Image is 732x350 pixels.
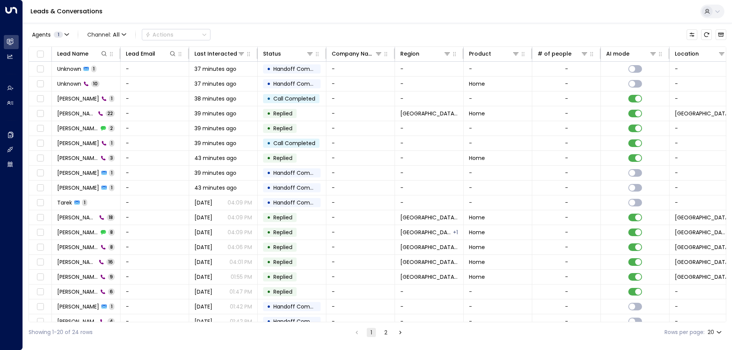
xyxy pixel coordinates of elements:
div: Location [675,49,699,58]
td: - [326,181,395,195]
span: Handoff Completed [273,184,327,192]
span: Home [469,258,485,266]
span: 1 [109,169,114,176]
div: Status [263,49,281,58]
span: Toggle select row [35,213,45,222]
td: - [395,314,464,329]
div: - [565,154,568,162]
td: - [120,106,189,121]
span: Replied [273,214,292,221]
span: Mount Pleasant, MI [400,243,458,251]
div: - [565,243,568,251]
span: 39 minutes ago [194,110,236,117]
td: - [464,166,532,180]
span: 43 minutes ago [194,154,237,162]
span: 6 [108,288,115,295]
div: Lead Email [126,49,177,58]
p: 04:09 PM [228,214,252,221]
td: - [120,181,189,195]
div: • [267,122,271,135]
td: - [464,62,532,76]
td: - [120,195,189,210]
span: Mount Pleasant, MI [400,258,458,266]
span: John Miller [57,95,99,102]
td: - [464,284,532,299]
span: Tarek Knowles [57,258,96,266]
span: Tarek Knowles [57,229,98,236]
span: 39 minutes ago [194,169,236,177]
span: Wildflower Crossing [675,214,731,221]
span: Home [469,273,485,281]
span: Yesterday [194,273,212,281]
td: - [395,62,464,76]
span: Replied [273,154,292,162]
span: 2 [108,125,115,131]
td: - [395,195,464,210]
span: Yesterday [194,288,212,296]
span: Toggle select row [35,287,45,297]
div: Last Interacted [194,49,237,58]
span: Yesterday [194,229,212,236]
div: • [267,77,271,90]
span: John Doe [57,184,99,192]
span: Home [469,243,485,251]
td: - [395,299,464,314]
span: 16 [106,259,115,265]
div: - [565,199,568,206]
div: Region [400,49,419,58]
div: - [565,125,568,132]
div: - [565,139,568,147]
span: Toggle select row [35,257,45,267]
button: Archived Leads [716,29,726,40]
td: - [326,270,395,284]
span: Tarek Knowles [57,288,98,296]
nav: pagination navigation [352,328,405,337]
label: Rows per page: [665,328,705,336]
td: - [120,314,189,329]
span: 18 [107,214,115,221]
span: Call Completed [273,139,315,147]
span: All [113,32,120,38]
td: - [326,299,395,314]
span: Home [469,229,485,236]
span: 8 [108,244,115,250]
span: Handoff Completed [273,318,327,325]
div: Lead Email [126,49,155,58]
td: - [326,121,395,136]
td: - [120,62,189,76]
td: - [326,210,395,225]
div: • [267,92,271,105]
span: Handoff Completed [273,199,327,206]
div: - [565,303,568,310]
td: - [464,181,532,195]
div: Location [675,49,726,58]
div: • [267,211,271,224]
span: 8 [108,229,115,235]
span: Toggle select row [35,64,45,74]
span: Replied [273,288,292,296]
div: - [565,184,568,192]
span: Home [469,154,485,162]
td: - [120,77,189,91]
div: Button group with a nested menu [142,29,210,40]
button: Go to page 2 [381,328,390,337]
span: 4 [108,318,115,324]
span: 38 minutes ago [194,95,236,102]
div: Status [263,49,314,58]
td: - [120,270,189,284]
span: Yesterday [194,214,212,221]
span: Yesterday [194,318,212,325]
p: 04:09 PM [228,199,252,206]
span: Mount Pleasant, MI [400,110,458,117]
span: Toggle select row [35,168,45,178]
span: Unknown [57,65,81,73]
span: Channel: [84,29,129,40]
span: Toggle select row [35,183,45,193]
span: Toggle select row [35,139,45,148]
td: - [326,62,395,76]
span: Toggle select row [35,94,45,104]
div: • [267,137,271,150]
span: Yesterday [194,243,212,251]
div: • [267,196,271,209]
td: - [120,166,189,180]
